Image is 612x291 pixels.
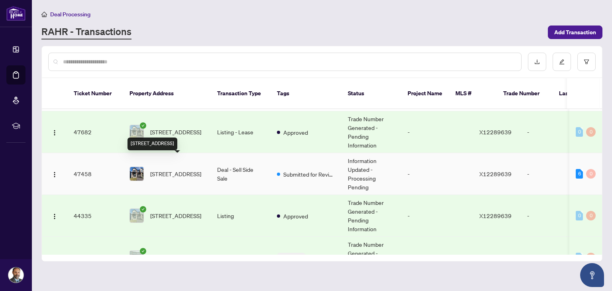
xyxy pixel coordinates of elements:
[123,78,211,109] th: Property Address
[211,111,271,153] td: Listing - Lease
[449,78,497,109] th: MLS #
[48,167,61,180] button: Logo
[553,53,571,71] button: edit
[580,263,604,287] button: Open asap
[283,170,335,179] span: Submitted for Review
[584,59,589,65] span: filter
[401,237,473,279] td: -
[51,213,58,220] img: Logo
[341,111,401,153] td: Trade Number Generated - Pending Information
[534,59,540,65] span: download
[577,53,596,71] button: filter
[211,195,271,237] td: Listing
[130,167,143,181] img: thumbnail-img
[401,195,473,237] td: -
[67,195,123,237] td: 44335
[8,267,24,283] img: Profile Icon
[48,126,61,138] button: Logo
[41,12,47,17] span: home
[559,59,565,65] span: edit
[521,195,577,237] td: -
[280,253,297,262] span: 2 Tags
[341,195,401,237] td: Trade Number Generated - Pending Information
[51,130,58,136] img: Logo
[586,127,596,137] div: 0
[283,128,308,137] span: Approved
[130,125,143,139] img: thumbnail-img
[497,78,553,109] th: Trade Number
[576,169,583,179] div: 6
[130,251,143,264] img: thumbnail-img
[479,170,512,177] span: X12289639
[576,211,583,220] div: 0
[341,237,401,279] td: Trade Number Generated - Pending Information
[528,53,546,71] button: download
[586,169,596,179] div: 0
[67,153,123,195] td: 47458
[67,111,123,153] td: 47682
[140,248,146,254] span: check-circle
[150,211,201,220] span: [STREET_ADDRESS]
[576,127,583,137] div: 0
[401,153,473,195] td: -
[150,169,201,178] span: [STREET_ADDRESS]
[554,26,596,39] span: Add Transaction
[401,78,449,109] th: Project Name
[283,212,308,220] span: Approved
[211,78,271,109] th: Transaction Type
[48,251,61,264] button: Logo
[140,206,146,212] span: check-circle
[211,153,271,195] td: Deal - Sell Side Sale
[150,253,201,262] span: [STREET_ADDRESS]
[521,237,577,279] td: -
[401,111,473,153] td: -
[150,128,201,136] span: [STREET_ADDRESS]
[41,25,131,39] a: RAHR - Transactions
[479,254,512,261] span: X12280637
[341,153,401,195] td: Information Updated - Processing Pending
[67,237,123,279] td: 43553
[479,128,512,136] span: X12289639
[127,138,177,150] div: [STREET_ADDRESS]
[479,212,512,219] span: X12289639
[271,78,341,109] th: Tags
[521,153,577,195] td: -
[48,209,61,222] button: Logo
[6,6,25,21] img: logo
[576,253,583,262] div: 0
[521,111,577,153] td: -
[51,171,58,178] img: Logo
[341,78,401,109] th: Status
[548,26,602,39] button: Add Transaction
[586,253,596,262] div: 0
[50,11,90,18] span: Deal Processing
[140,122,146,129] span: check-circle
[211,237,271,279] td: Listing - Lease
[67,78,123,109] th: Ticket Number
[130,209,143,222] img: thumbnail-img
[586,211,596,220] div: 0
